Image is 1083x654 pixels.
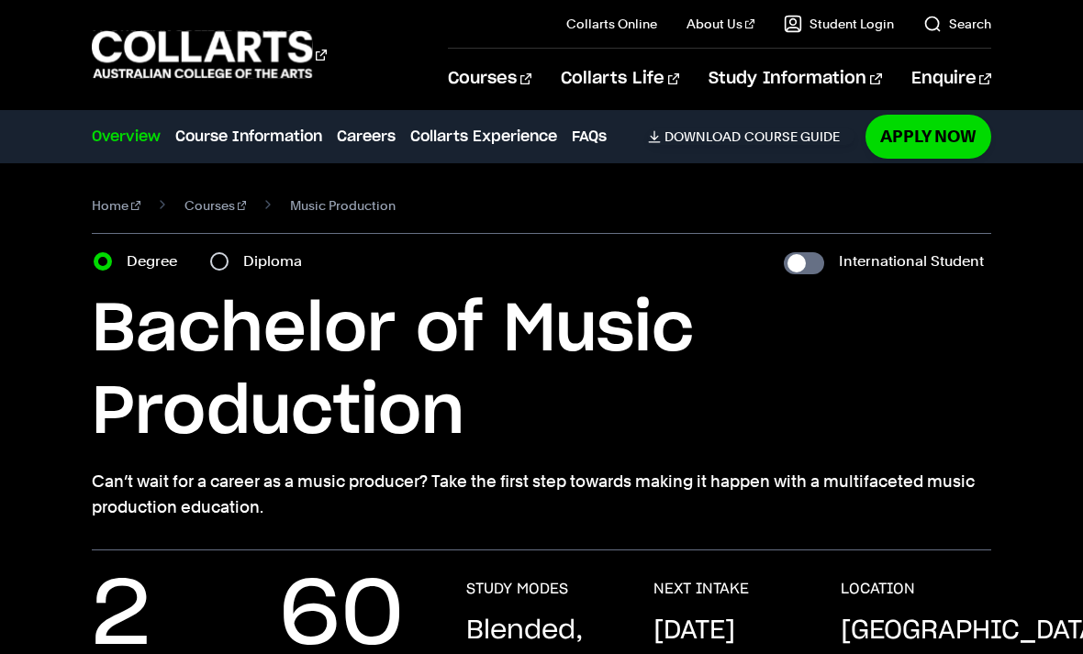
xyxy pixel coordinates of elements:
a: DownloadCourse Guide [648,128,854,145]
h3: NEXT INTAKE [653,580,749,598]
a: Study Information [709,49,881,109]
p: 60 [279,580,404,653]
a: Courses [184,193,247,218]
p: 2 [92,580,151,653]
label: International Student [839,249,984,274]
a: Home [92,193,140,218]
a: FAQs [572,126,607,148]
a: Enquire [911,49,991,109]
a: Student Login [784,15,894,33]
h3: STUDY MODES [466,580,568,598]
p: [DATE] [653,613,735,649]
label: Diploma [243,249,313,274]
a: Apply Now [865,115,991,158]
label: Degree [127,249,188,274]
a: Collarts Life [561,49,679,109]
a: Course Information [175,126,322,148]
h3: LOCATION [841,580,915,598]
span: Music Production [290,193,396,218]
a: Overview [92,126,161,148]
p: Can’t wait for a career as a music producer? Take the first step towards making it happen with a ... [92,469,990,520]
h1: Bachelor of Music Production [92,289,990,454]
a: Courses [448,49,531,109]
a: Collarts Experience [410,126,557,148]
a: Collarts Online [566,15,657,33]
span: Download [664,128,741,145]
a: Careers [337,126,396,148]
a: Search [923,15,991,33]
a: About Us [687,15,754,33]
div: Go to homepage [92,28,327,81]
